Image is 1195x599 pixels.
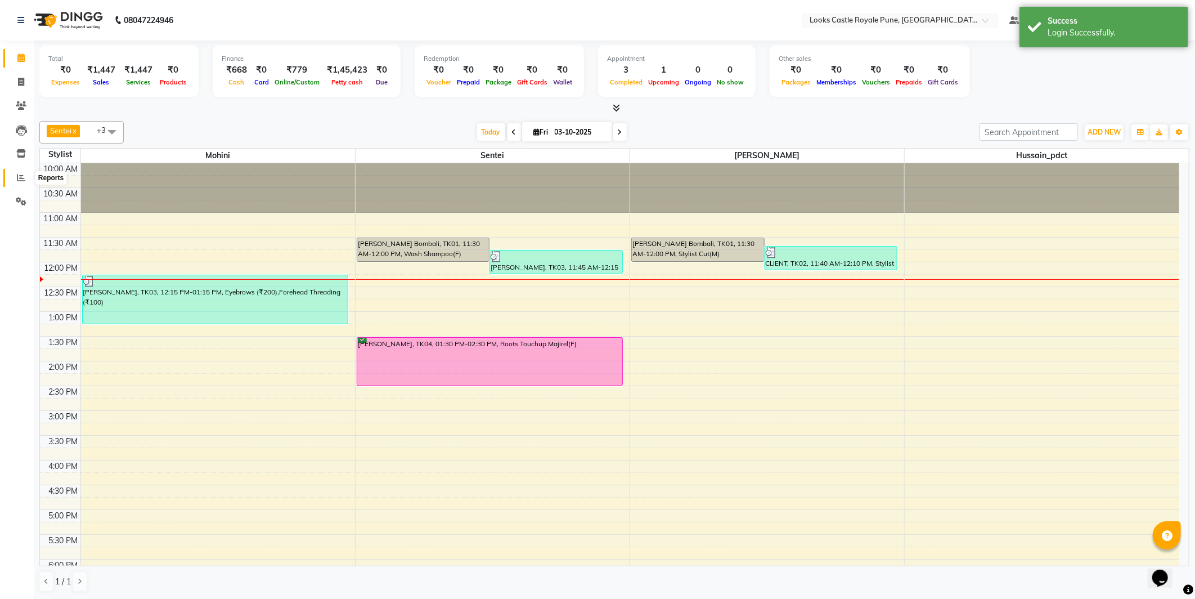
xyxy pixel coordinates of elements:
div: [PERSON_NAME], TK04, 01:30 PM-02:30 PM, Roots Touchup Majirel(F) [357,338,622,386]
span: Due [373,78,390,86]
div: 1:30 PM [47,337,80,348]
div: ₹0 [859,64,893,77]
span: Sales [91,78,113,86]
div: ₹1,447 [120,64,157,77]
span: Gift Cards [925,78,961,86]
span: [PERSON_NAME] [630,149,904,163]
span: Expenses [48,78,83,86]
span: Hussain_pdct [905,149,1179,163]
div: [PERSON_NAME], TK03, 12:15 PM-01:15 PM, Eyebrows (₹200),Forehead Threading (₹100) [83,275,348,324]
span: +3 [97,126,114,135]
div: Login Successfully. [1048,27,1180,39]
div: 12:00 PM [42,262,80,274]
div: Success [1048,15,1180,27]
div: ₹779 [272,64,322,77]
div: ₹0 [483,64,514,77]
div: ₹0 [157,64,190,77]
span: Prepaid [454,78,483,86]
span: Today [477,123,505,141]
div: 0 [714,64,747,77]
span: Package [483,78,514,86]
span: Memberships [814,78,859,86]
div: [PERSON_NAME], TK03, 11:45 AM-12:15 PM, Wash Shampoo(F) (₹150) [490,251,622,274]
div: 4:30 PM [47,485,80,497]
b: 08047224946 [124,5,173,36]
span: Sentei [50,126,71,135]
div: ₹0 [424,64,454,77]
div: Stylist [40,149,80,160]
div: 3:00 PM [47,411,80,423]
div: 6:00 PM [47,560,80,571]
div: 3:30 PM [47,436,80,448]
div: ₹0 [779,64,814,77]
div: ₹0 [893,64,925,77]
div: 2:30 PM [47,386,80,398]
div: ₹1,447 [83,64,120,77]
div: Appointment [607,54,747,64]
div: Redemption [424,54,575,64]
div: Total [48,54,190,64]
div: 10:00 AM [42,163,80,175]
span: Online/Custom [272,78,322,86]
span: Products [157,78,190,86]
div: 10:30 AM [42,188,80,200]
span: Prepaids [893,78,925,86]
div: ₹0 [514,64,550,77]
div: ₹0 [814,64,859,77]
span: No show [714,78,747,86]
div: [PERSON_NAME] Bombali, TK01, 11:30 AM-12:00 PM, Stylist Cut(M) [632,238,764,261]
div: ₹0 [251,64,272,77]
div: ₹1,45,423 [322,64,372,77]
div: ₹0 [48,64,83,77]
span: Gift Cards [514,78,550,86]
div: ₹668 [222,64,251,77]
span: Fri [531,128,551,136]
span: Wallet [550,78,575,86]
span: ADD NEW [1088,128,1121,136]
a: x [71,126,77,135]
div: 2:00 PM [47,361,80,373]
img: logo [29,5,106,36]
div: Other sales [779,54,961,64]
button: ADD NEW [1085,124,1124,140]
div: 11:30 AM [42,238,80,249]
input: 2025-10-03 [551,124,608,141]
span: 1 / 1 [55,576,71,588]
div: Reports [35,171,66,185]
div: 5:30 PM [47,535,80,547]
span: Sentei [356,149,630,163]
span: Upcoming [645,78,682,86]
div: ₹0 [454,64,483,77]
span: Services [123,78,154,86]
iframe: chat widget [1148,554,1184,588]
div: 11:00 AM [42,213,80,225]
span: Card [251,78,272,86]
span: Completed [607,78,645,86]
div: 12:30 PM [42,287,80,299]
span: Cash [226,78,248,86]
div: ₹0 [925,64,961,77]
div: 5:00 PM [47,510,80,522]
div: ₹0 [372,64,392,77]
div: 0 [682,64,714,77]
div: 1 [645,64,682,77]
div: 3 [607,64,645,77]
input: Search Appointment [980,123,1078,141]
span: Ongoing [682,78,714,86]
div: CLIENT, TK02, 11:40 AM-12:10 PM, Stylist Cut(M) (₹700) [765,247,897,270]
span: Mohini [81,149,355,163]
span: Voucher [424,78,454,86]
div: ₹0 [550,64,575,77]
div: [PERSON_NAME] Bombali, TK01, 11:30 AM-12:00 PM, Wash Shampoo(F) [357,238,489,261]
span: Petty cash [329,78,366,86]
div: Finance [222,54,392,64]
span: Vouchers [859,78,893,86]
div: 4:00 PM [47,461,80,472]
div: 1:00 PM [47,312,80,324]
span: Packages [779,78,814,86]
